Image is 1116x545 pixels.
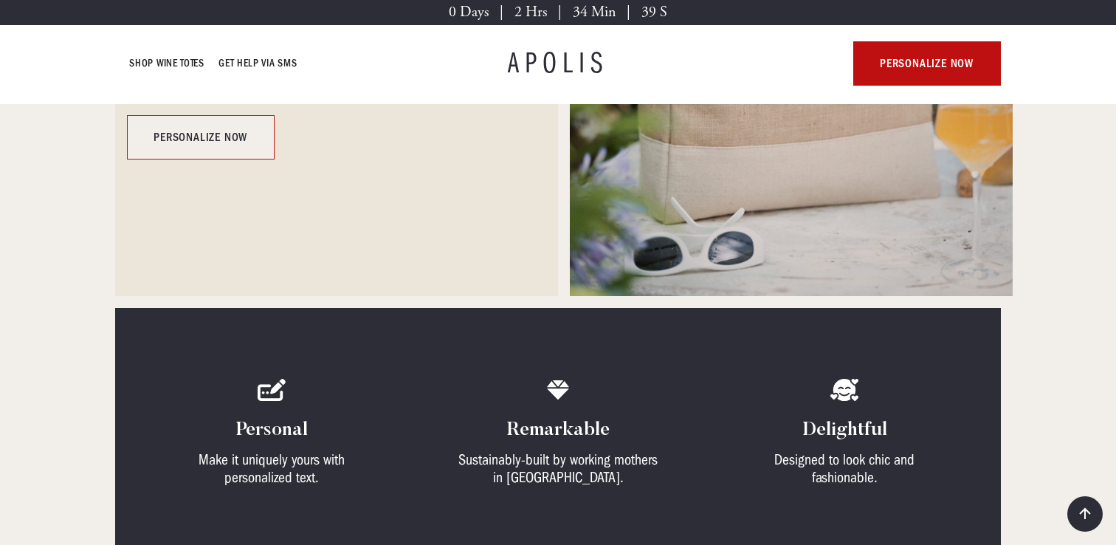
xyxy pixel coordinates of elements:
[130,55,204,72] a: Shop Wine Totes
[740,451,948,487] div: Designed to look chic and fashionable.
[219,55,297,72] a: GET HELP VIA SMS
[454,451,662,487] div: Sustainably-built by working mothers in [GEOGRAPHIC_DATA].
[507,419,610,442] h4: Remarkable
[853,41,1001,86] a: personalize now
[508,49,608,78] a: APOLIS
[127,115,275,160] a: personalize now
[236,419,308,442] h4: Personal
[802,419,887,442] h4: Delightful
[168,451,376,487] div: Make it uniquely yours with personalized text.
